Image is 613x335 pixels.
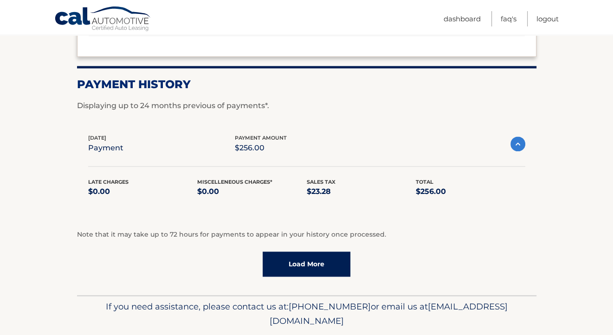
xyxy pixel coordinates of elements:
h2: Payment History [77,77,536,91]
p: payment [88,142,123,155]
p: $256.00 [235,142,287,155]
p: If you need assistance, please contact us at: or email us at [83,299,530,329]
p: Note that it may take up to 72 hours for payments to appear in your history once processed. [77,229,536,240]
a: FAQ's [501,11,516,26]
a: Load More [263,251,350,277]
span: [DATE] [88,135,106,141]
span: payment amount [235,135,287,141]
a: Cal Automotive [54,6,152,33]
p: $256.00 [416,185,525,198]
a: Logout [536,11,559,26]
a: Dashboard [444,11,481,26]
span: Total [416,179,433,185]
img: accordion-active.svg [510,136,525,151]
p: $0.00 [88,185,198,198]
span: Miscelleneous Charges* [197,179,272,185]
p: $0.00 [197,185,307,198]
span: [PHONE_NUMBER] [289,301,371,312]
span: Late Charges [88,179,129,185]
p: Displaying up to 24 months previous of payments*. [77,100,536,111]
p: $23.28 [307,185,416,198]
span: Sales Tax [307,179,336,185]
